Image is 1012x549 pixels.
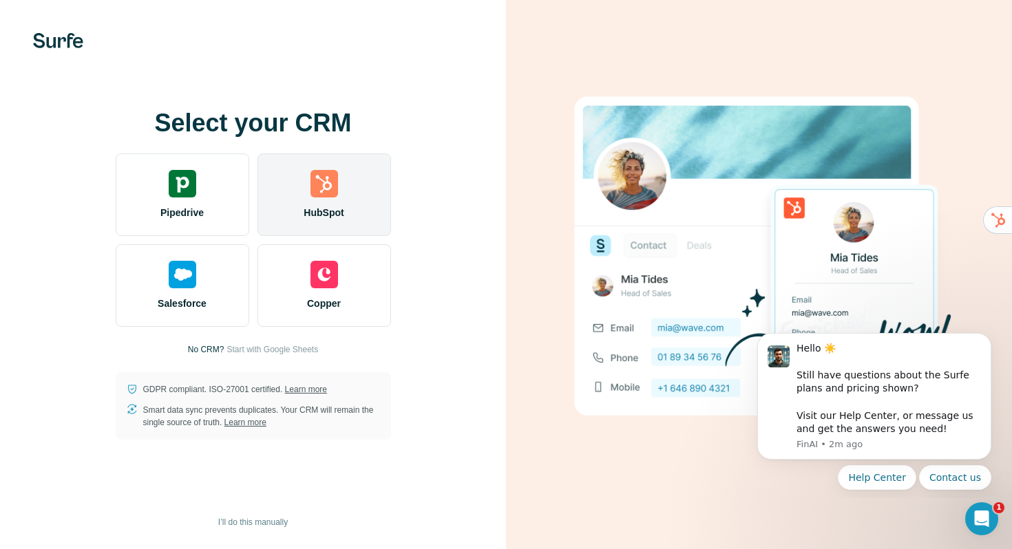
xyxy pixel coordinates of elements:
[169,261,196,288] img: salesforce's logo
[224,418,266,427] a: Learn more
[116,109,391,137] h1: Select your CRM
[218,516,288,528] span: I’ll do this manually
[143,404,380,429] p: Smart data sync prevents duplicates. Your CRM will remain the single source of truth.
[285,385,327,394] a: Learn more
[188,343,224,356] p: No CRM?
[304,206,344,219] span: HubSpot
[209,512,297,532] button: I’ll do this manually
[307,297,341,310] span: Copper
[169,170,196,197] img: pipedrive's logo
[158,297,207,310] span: Salesforce
[143,383,327,396] p: GDPR compliant. ISO-27001 certified.
[567,75,952,474] img: HUBSPOT image
[737,321,1012,498] iframe: Intercom notifications message
[33,33,83,48] img: Surfe's logo
[965,502,998,535] iframe: Intercom live chat
[310,170,338,197] img: hubspot's logo
[160,206,204,219] span: Pipedrive
[226,343,318,356] button: Start with Google Sheets
[993,502,1004,513] span: 1
[310,261,338,288] img: copper's logo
